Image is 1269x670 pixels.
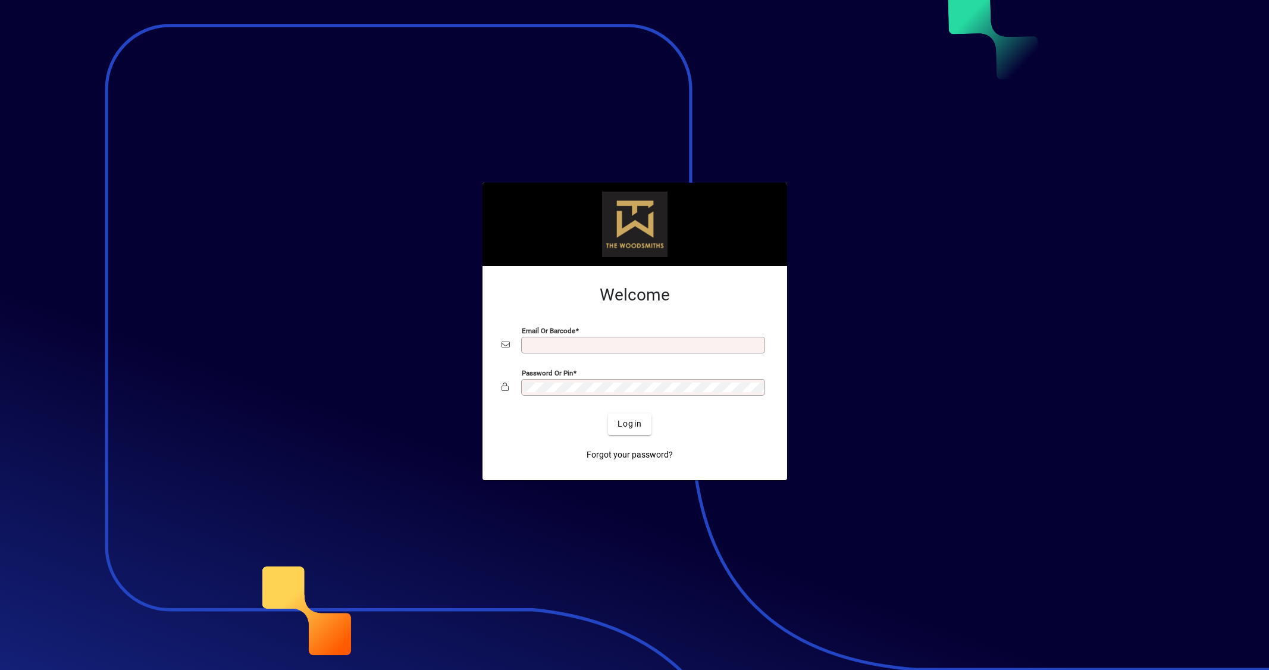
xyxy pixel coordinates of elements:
[522,368,573,377] mat-label: Password or Pin
[522,326,575,334] mat-label: Email or Barcode
[502,285,768,305] h2: Welcome
[608,414,651,435] button: Login
[582,444,678,466] a: Forgot your password?
[587,449,673,461] span: Forgot your password?
[618,418,642,430] span: Login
